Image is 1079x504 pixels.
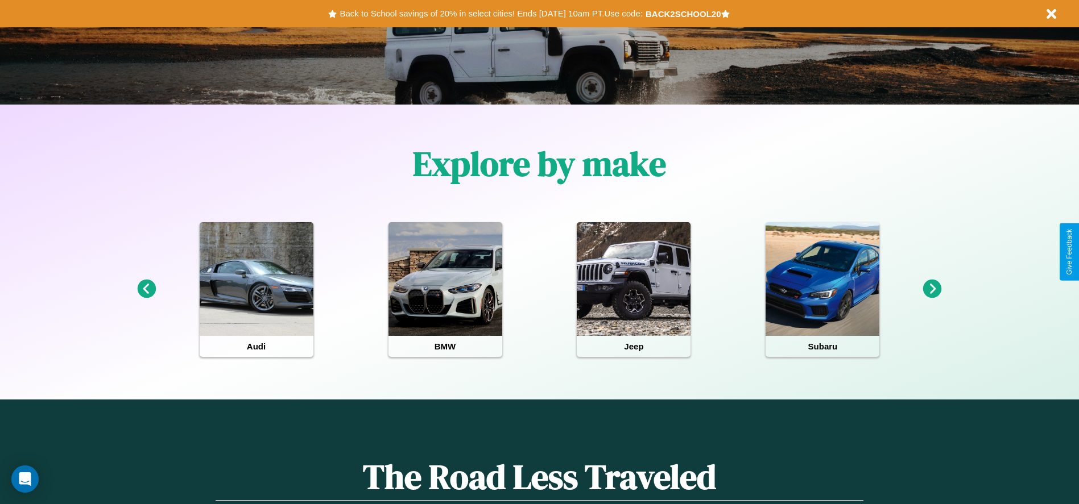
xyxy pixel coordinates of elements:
h4: Subaru [766,336,879,357]
h4: Audi [200,336,313,357]
h1: The Road Less Traveled [216,453,863,501]
h1: Explore by make [413,140,666,187]
div: Open Intercom Messenger [11,465,39,493]
b: BACK2SCHOOL20 [646,9,721,19]
button: Back to School savings of 20% in select cities! Ends [DATE] 10am PT.Use code: [337,6,645,22]
div: Give Feedback [1065,229,1073,275]
h4: Jeep [577,336,691,357]
h4: BMW [388,336,502,357]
